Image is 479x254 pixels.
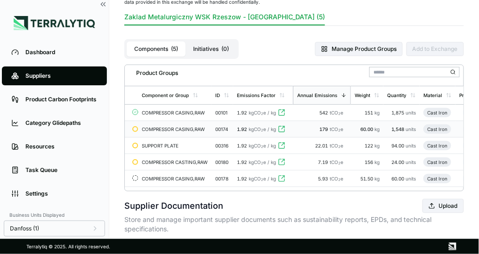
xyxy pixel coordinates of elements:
span: kg [374,159,380,165]
span: 1,548 [391,126,406,132]
span: 5.93 [318,176,330,181]
span: 1.92 [237,126,247,132]
span: ( 5 ) [171,45,178,53]
div: Material [423,92,442,98]
div: Weight [355,92,370,98]
span: kgCO e / kg [249,143,276,148]
div: Cast Iron [427,159,447,165]
span: kg [374,143,380,148]
span: Danfoss (1) [10,225,39,232]
div: Resources [25,143,97,150]
span: tCO e [330,176,343,181]
span: kgCO e / kg [249,110,276,115]
sub: 2 [261,112,263,116]
sub: 2 [261,161,263,165]
div: COMPRESSOR CASTING,RAW [142,159,208,165]
span: 1.92 [237,159,247,165]
span: units [406,159,416,165]
span: kg [374,110,380,115]
span: tCO e [330,159,343,165]
img: Logo [14,16,95,30]
div: Cast Iron [427,143,447,148]
div: COMPRESSOR CASING,RAW [142,110,208,115]
div: Business Units Displayed [4,209,105,221]
span: kgCO e / kg [249,176,276,181]
span: 156 [365,159,374,165]
span: 1.92 [237,143,247,148]
div: ID [215,92,220,98]
div: Settings [25,190,97,197]
span: tCO e [330,110,343,115]
div: 00101 [215,110,229,115]
span: 24.00 [391,159,406,165]
button: Manage Product Groups [315,42,403,56]
span: 151 [365,110,374,115]
div: Suppliers [25,72,97,80]
span: kg [374,176,380,181]
div: Task Queue [25,166,97,174]
span: 1,875 [391,110,406,115]
div: Annual Emissions [297,92,337,98]
p: Store and manage important supplier documents such as sustainability reports, EPDs, and technical... [124,215,464,234]
span: 60.00 [360,126,374,132]
div: Component or Group [142,92,189,98]
span: units [406,126,416,132]
span: tCO e [330,126,343,132]
span: units [406,143,416,148]
div: COMPRESSOR CASING,RAW [142,176,208,181]
sub: 2 [338,178,341,182]
span: 94.00 [391,143,406,148]
sub: 2 [261,178,263,182]
button: Upload [422,199,464,213]
span: 22.01 [315,143,330,148]
sub: 2 [338,128,341,132]
button: Initiatives(0) [186,41,236,57]
div: Product Groups [129,66,178,77]
span: kg [374,126,380,132]
span: units [406,176,416,181]
div: Dashboard [25,49,97,56]
div: Cast Iron [427,176,447,181]
span: 7.19 [318,159,330,165]
div: COMPRESSOR CASING,RAW [142,126,208,132]
div: Emissions Factor [237,92,276,98]
div: 00174 [215,126,229,132]
div: 00316 [215,143,229,148]
sub: 2 [261,128,263,132]
sub: 2 [338,145,341,149]
div: Cast Iron [427,110,447,115]
span: 179 [319,126,330,132]
h2: Supplier Documentation [124,199,223,213]
span: kgCO e / kg [249,126,276,132]
div: Quantity [387,92,406,98]
span: 1.92 [237,110,247,115]
div: 00178 [215,176,229,181]
sub: 2 [338,112,341,116]
div: Cast Iron [427,126,447,132]
div: 00180 [215,159,229,165]
div: SUPPORT PLATE [142,143,208,148]
sub: 2 [338,161,341,165]
span: kgCO e / kg [249,159,276,165]
span: units [406,110,416,115]
div: Category Glidepaths [25,119,97,127]
span: 60.00 [391,176,406,181]
span: 1.92 [237,176,247,181]
span: 542 [319,110,330,115]
span: tCO e [330,143,343,148]
div: Product Carbon Footprints [25,96,97,103]
button: Components(5) [127,41,186,57]
span: ( 0 ) [221,45,229,53]
button: Zaklad Metalurgiczny WSK Rzeszow - [GEOGRAPHIC_DATA] (5) [124,12,325,25]
span: 122 [365,143,374,148]
span: 51.50 [360,176,374,181]
sub: 2 [261,145,263,149]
